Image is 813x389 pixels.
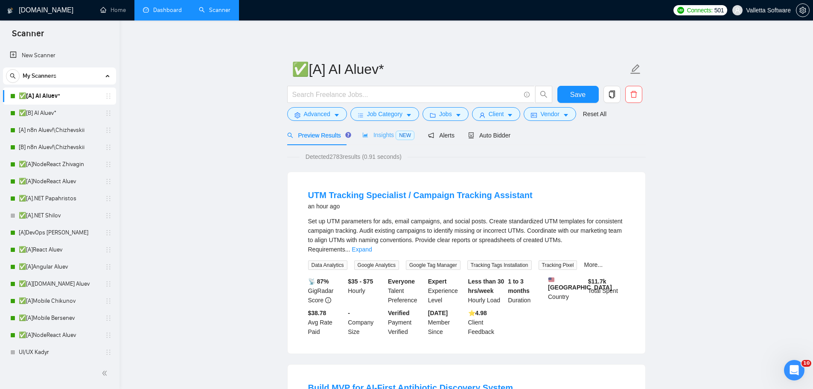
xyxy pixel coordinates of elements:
[426,277,466,305] div: Experience Level
[386,308,426,336] div: Payment Verified
[687,6,712,15] span: Connects:
[10,47,109,64] a: New Scanner
[546,277,586,305] div: Country
[468,132,474,138] span: robot
[19,241,100,258] a: ✅[A]React Aluev
[105,195,112,202] span: holder
[423,107,469,121] button: folderJobscaret-down
[19,292,100,310] a: ✅[A]Mobile Chikunov
[548,277,554,283] img: 🇺🇸
[479,112,485,118] span: user
[19,139,100,156] a: [B] n8n Aluev!\Chizhevskii
[539,260,577,270] span: Tracking Pixel
[300,152,408,161] span: Detected 2783 results (0.91 seconds)
[352,246,372,253] a: Expand
[105,178,112,185] span: holder
[19,344,100,361] a: UI/UX Kadyr
[524,92,530,97] span: info-circle
[308,260,347,270] span: Data Analytics
[406,260,460,270] span: Google Tag Manager
[677,7,684,14] img: upwork-logo.png
[5,27,51,45] span: Scanner
[630,64,641,75] span: edit
[535,86,552,103] button: search
[430,112,436,118] span: folder
[626,91,642,98] span: delete
[428,132,455,139] span: Alerts
[557,86,599,103] button: Save
[734,7,740,13] span: user
[468,278,504,294] b: Less than 30 hrs/week
[308,278,329,285] b: 📡 87%
[292,89,520,100] input: Search Freelance Jobs...
[3,47,116,64] li: New Scanner
[346,277,386,305] div: Hourly
[570,89,586,100] span: Save
[19,156,100,173] a: ✅[A]NodeReact Zhivagin
[19,310,100,327] a: ✅[A]Mobile Bersenev
[466,308,507,336] div: Client Feedback
[344,131,352,139] div: Tooltip anchor
[19,88,100,105] a: ✅[A] AI Aluev*
[796,3,810,17] button: setting
[428,278,447,285] b: Expert
[105,349,112,356] span: holder
[105,161,112,168] span: holder
[308,190,533,200] a: UTM Tracking Specialist / Campaign Tracking Assistant
[105,93,112,99] span: holder
[348,310,350,316] b: -
[796,7,809,14] span: setting
[308,201,533,211] div: an hour ago
[325,297,331,303] span: info-circle
[19,190,100,207] a: ✅[A].NET Papahristos
[105,110,112,117] span: holder
[19,122,100,139] a: [A] n8n Aluev!\Chizhevskii
[105,298,112,304] span: holder
[348,278,373,285] b: $35 - $75
[292,58,628,80] input: Scanner name...
[23,67,56,85] span: My Scanners
[306,308,347,336] div: Avg Rate Paid
[428,310,448,316] b: [DATE]
[100,6,126,14] a: homeHome
[540,109,559,119] span: Vendor
[105,144,112,151] span: holder
[439,109,452,119] span: Jobs
[294,112,300,118] span: setting
[468,310,487,316] b: ⭐️ 4.98
[584,261,603,268] a: More...
[508,278,530,294] b: 1 to 3 months
[801,360,811,367] span: 10
[19,207,100,224] a: ✅[A].NET Shilov
[362,132,368,138] span: area-chart
[105,332,112,339] span: holder
[536,91,552,98] span: search
[105,127,112,134] span: holder
[396,131,414,140] span: NEW
[586,277,627,305] div: Total Spent
[714,6,724,15] span: 501
[531,112,537,118] span: idcard
[7,4,13,18] img: logo
[105,263,112,270] span: holder
[287,107,347,121] button: settingAdvancedcaret-down
[563,112,569,118] span: caret-down
[388,278,415,285] b: Everyone
[19,105,100,122] a: ✅[B] AI Aluev*
[304,109,330,119] span: Advanced
[583,109,606,119] a: Reset All
[334,112,340,118] span: caret-down
[308,310,326,316] b: $38.78
[468,132,510,139] span: Auto Bidder
[105,246,112,253] span: holder
[105,229,112,236] span: holder
[796,7,810,14] a: setting
[428,132,434,138] span: notification
[6,73,19,79] span: search
[287,132,293,138] span: search
[143,6,182,14] a: dashboardDashboard
[346,308,386,336] div: Company Size
[199,6,230,14] a: searchScanner
[6,69,20,83] button: search
[472,107,521,121] button: userClientcaret-down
